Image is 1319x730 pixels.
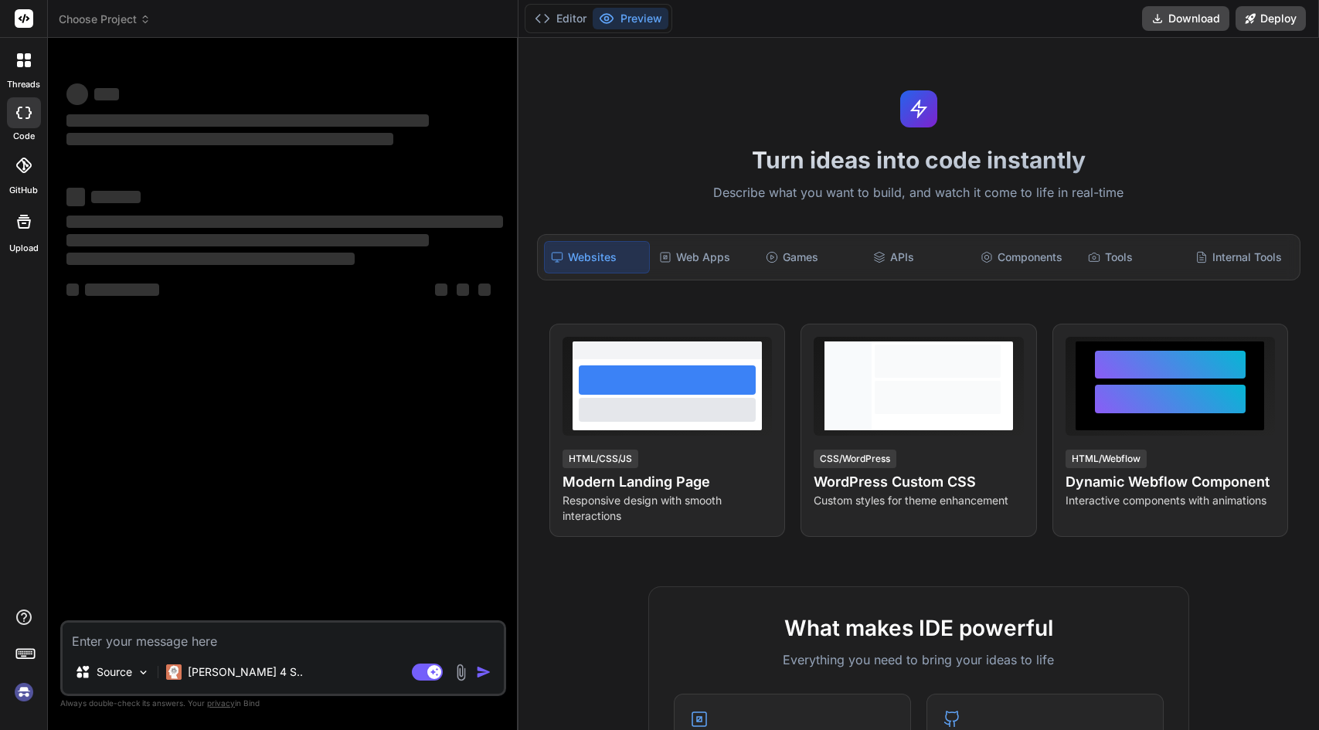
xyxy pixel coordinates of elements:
button: Deploy [1236,6,1306,31]
div: Web Apps [653,241,757,273]
p: Always double-check its answers. Your in Bind [60,696,506,711]
span: ‌ [91,191,141,203]
div: Internal Tools [1189,241,1294,273]
div: Tools [1082,241,1186,273]
span: ‌ [85,284,159,296]
img: signin [11,679,37,705]
h4: Modern Landing Page [563,471,772,493]
button: Download [1142,6,1229,31]
h4: WordPress Custom CSS [814,471,1023,493]
img: icon [476,664,491,680]
div: HTML/Webflow [1066,450,1147,468]
span: ‌ [66,253,355,265]
h1: Turn ideas into code instantly [528,146,1310,174]
label: threads [7,78,40,91]
div: HTML/CSS/JS [563,450,638,468]
span: ‌ [66,83,88,105]
span: ‌ [66,284,79,296]
span: Choose Project [59,12,151,27]
span: ‌ [66,234,429,246]
div: APIs [867,241,971,273]
p: Everything you need to bring your ideas to life [674,650,1164,669]
label: GitHub [9,184,38,197]
div: Websites [544,241,650,273]
span: ‌ [66,133,393,145]
p: Describe what you want to build, and watch it come to life in real-time [528,183,1310,203]
button: Preview [593,8,668,29]
span: ‌ [66,216,503,228]
img: Pick Models [137,666,150,679]
p: Source [97,664,132,680]
p: [PERSON_NAME] 4 S.. [188,664,303,680]
label: Upload [9,242,39,255]
p: Interactive components with animations [1066,493,1275,508]
span: ‌ [66,188,85,206]
div: CSS/WordPress [814,450,896,468]
div: Games [760,241,864,273]
button: Editor [529,8,593,29]
span: ‌ [457,284,469,296]
div: Components [974,241,1079,273]
span: ‌ [66,114,429,127]
img: Claude 4 Sonnet [166,664,182,680]
h2: What makes IDE powerful [674,612,1164,644]
span: ‌ [435,284,447,296]
label: code [13,130,35,143]
span: privacy [207,698,235,708]
h4: Dynamic Webflow Component [1066,471,1275,493]
span: ‌ [478,284,491,296]
p: Custom styles for theme enhancement [814,493,1023,508]
img: attachment [452,664,470,681]
span: ‌ [94,88,119,100]
p: Responsive design with smooth interactions [563,493,772,524]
